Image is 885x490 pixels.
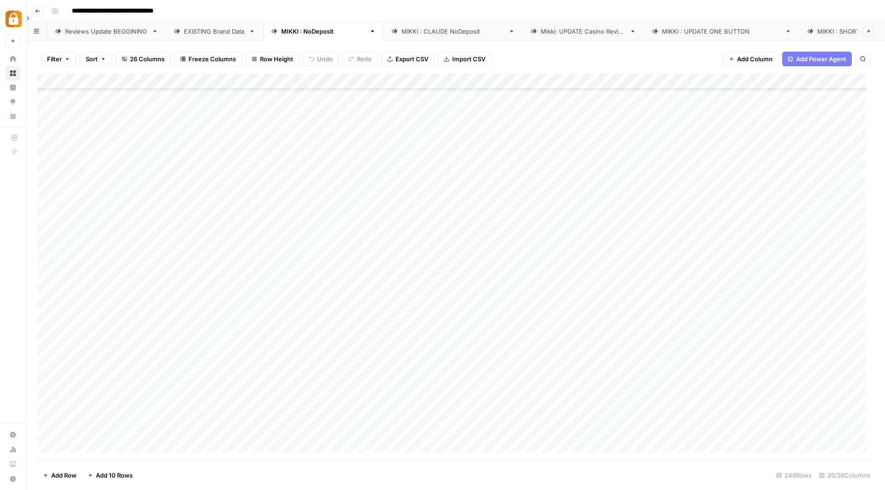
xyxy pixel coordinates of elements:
div: 248 Rows [773,468,815,483]
button: Row Height [246,52,299,66]
a: Reviews Update BEGGINING [47,22,166,41]
button: Workspace: Adzz [6,7,20,30]
div: 26/26 Columns [815,468,874,483]
a: EXISTING Brand Data [166,22,263,41]
div: Mikki: UPDATE Casino Review [541,27,626,36]
img: Adzz Logo [6,11,22,27]
div: EXISTING Brand Data [184,27,245,36]
button: Import CSV [438,52,491,66]
a: Home [6,52,20,66]
div: Reviews Update BEGGINING [65,27,148,36]
a: Insights [6,80,20,95]
span: Freeze Columns [189,54,236,64]
div: [PERSON_NAME] : UPDATE ONE BUTTON [662,27,781,36]
button: Redo [342,52,378,66]
span: Filter [47,54,62,64]
a: Learning Hub [6,457,20,472]
span: Redo [357,54,372,64]
button: Add Row [37,468,82,483]
div: [PERSON_NAME] : NoDeposit [281,27,366,36]
a: Browse [6,66,20,81]
a: Opportunities [6,94,20,109]
a: [PERSON_NAME] : UPDATE ONE BUTTON [644,22,799,41]
button: 26 Columns [116,52,171,66]
a: Mikki: UPDATE Casino Review [523,22,644,41]
button: Add Power Agent [782,52,852,66]
span: Add 10 Rows [96,471,133,480]
button: Sort [80,52,112,66]
span: Add Power Agent [796,54,846,64]
button: Export CSV [381,52,434,66]
a: Your Data [6,109,20,123]
span: Add Column [737,54,773,64]
button: Help + Support [6,472,20,486]
a: [PERSON_NAME] : [PERSON_NAME] [383,22,523,41]
span: Export CSV [395,54,428,64]
button: Undo [303,52,339,66]
span: Import CSV [452,54,485,64]
span: Add Row [51,471,77,480]
a: Usage [6,442,20,457]
button: Filter [41,52,76,66]
a: [PERSON_NAME] : NoDeposit [263,22,383,41]
span: 26 Columns [130,54,165,64]
button: Add Column [723,52,779,66]
span: Undo [317,54,333,64]
span: Sort [86,54,98,64]
div: [PERSON_NAME] : [PERSON_NAME] [401,27,505,36]
button: Add 10 Rows [82,468,138,483]
a: Settings [6,427,20,442]
button: Freeze Columns [174,52,242,66]
span: Row Height [260,54,293,64]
